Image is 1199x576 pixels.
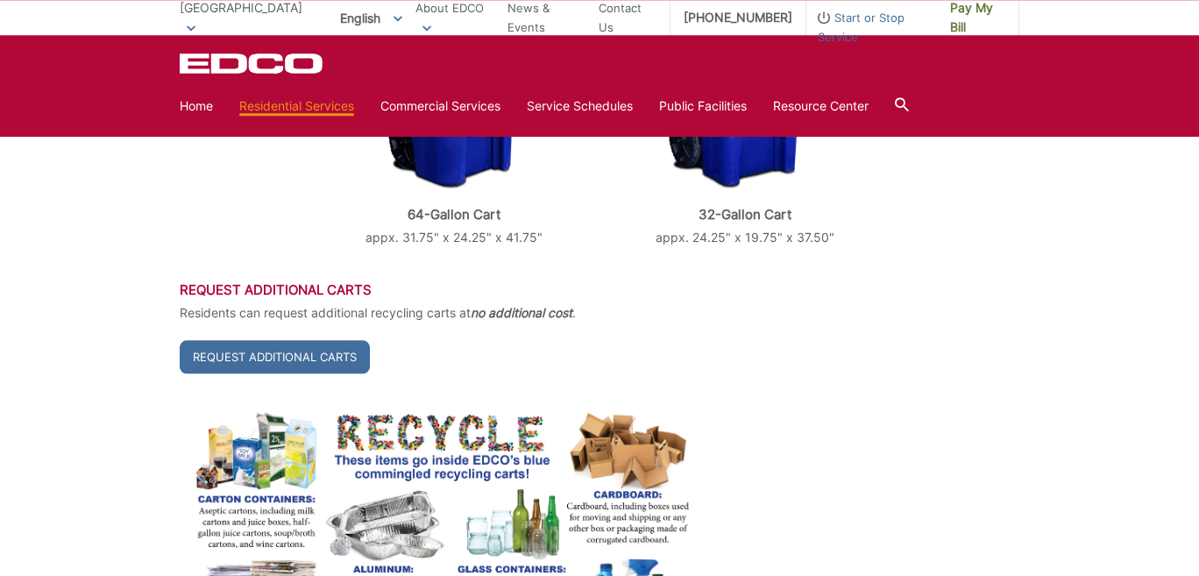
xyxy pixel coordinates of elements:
[325,228,583,247] p: appx. 31.75" x 24.25" x 41.75"
[471,305,572,320] strong: no additional cost
[616,207,874,223] p: 32-Gallon Cart
[180,282,1019,298] h3: Request Additional Carts
[773,96,869,116] a: Resource Center
[527,96,633,116] a: Service Schedules
[616,228,874,247] p: appx. 24.25" x 19.75" x 37.50"
[180,53,325,74] a: EDCD logo. Return to the homepage.
[180,96,213,116] a: Home
[180,303,1019,323] p: Residents can request additional recycling carts at .
[327,4,415,32] span: English
[180,340,370,373] a: Request Additional Carts
[239,96,354,116] a: Residential Services
[659,96,747,116] a: Public Facilities
[325,207,583,223] p: 64-Gallon Cart
[380,96,500,116] a: Commercial Services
